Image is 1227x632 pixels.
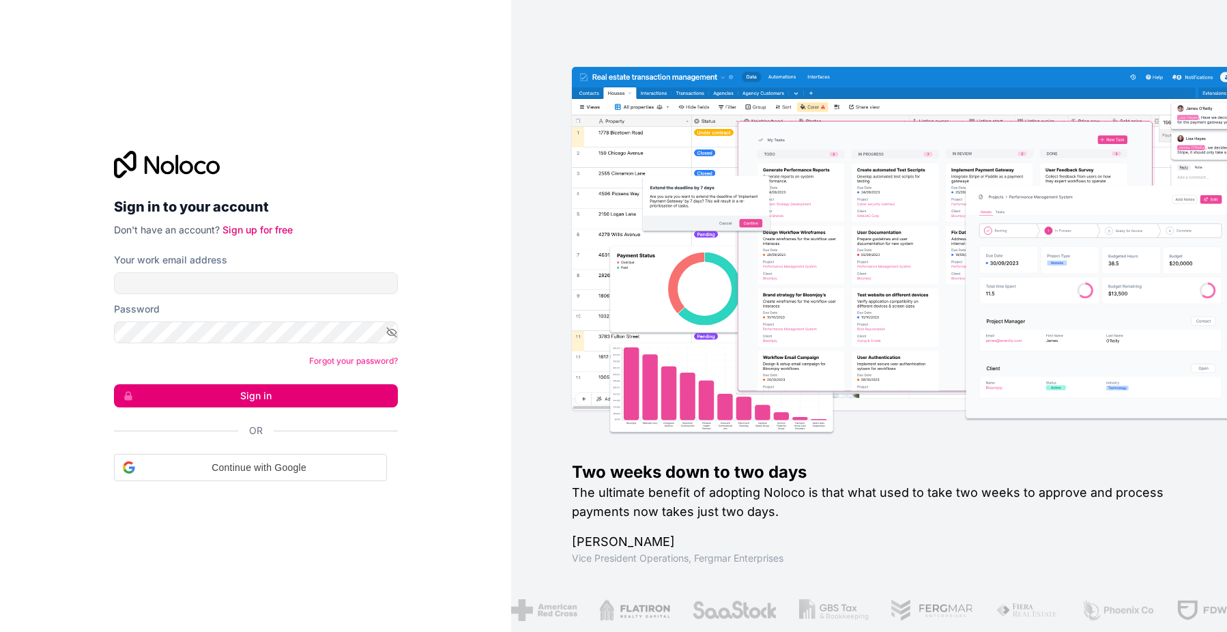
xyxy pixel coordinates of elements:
[114,224,220,235] span: Don't have an account?
[114,454,387,481] div: Continue with Google
[222,224,293,235] a: Sign up for free
[1073,599,1146,621] img: /assets/phoenix-BREaitsQ.png
[987,599,1052,621] img: /assets/fiera-fwj2N5v4.png
[114,195,398,219] h2: Sign in to your account
[572,551,1183,565] h1: Vice President Operations , Fergmar Enterprises
[591,599,662,621] img: /assets/flatiron-C8eUkumj.png
[114,384,398,407] button: Sign in
[572,532,1183,551] h1: [PERSON_NAME]
[114,272,398,294] input: Email address
[114,302,160,316] label: Password
[114,253,227,267] label: Your work email address
[141,461,378,475] span: Continue with Google
[572,483,1183,521] h2: The ultimate benefit of adopting Noloco is that what used to take two weeks to approve and proces...
[684,599,769,621] img: /assets/saastock-C6Zbiodz.png
[309,356,398,366] a: Forgot your password?
[791,599,861,621] img: /assets/gbstax-C-GtDUiK.png
[249,424,263,437] span: Or
[882,599,966,621] img: /assets/fergmar-CudnrXN5.png
[114,321,398,343] input: Password
[572,461,1183,483] h1: Two weeks down to two days
[503,599,569,621] img: /assets/american-red-cross-BAupjrZR.png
